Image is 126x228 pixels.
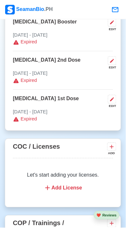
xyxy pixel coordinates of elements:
p: [DATE] - [DATE] [13,109,113,116]
span: Expired [21,116,37,123]
span: COC / Licenses [13,143,60,150]
div: Add License [21,184,105,192]
span: Expired [21,77,37,84]
div: SeamanBio [5,5,53,14]
img: Logo [5,5,15,14]
span: .PH [44,6,53,12]
p: [DATE] - [DATE] [13,31,113,39]
p: Let's start adding your licenses. [21,171,105,179]
button: heartReviews [94,211,120,220]
p: [DATE] - [DATE] [13,70,113,77]
span: Expired [21,39,37,46]
div: EDIT [105,27,116,31]
p: [MEDICAL_DATA] 1st Dose [13,95,79,109]
div: EDIT [105,65,116,70]
div: EDIT [105,104,116,109]
div: ADD [107,151,115,156]
p: [MEDICAL_DATA] Booster [13,18,77,31]
span: heart [97,214,101,217]
p: [MEDICAL_DATA] 2nd Dose [13,57,81,70]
